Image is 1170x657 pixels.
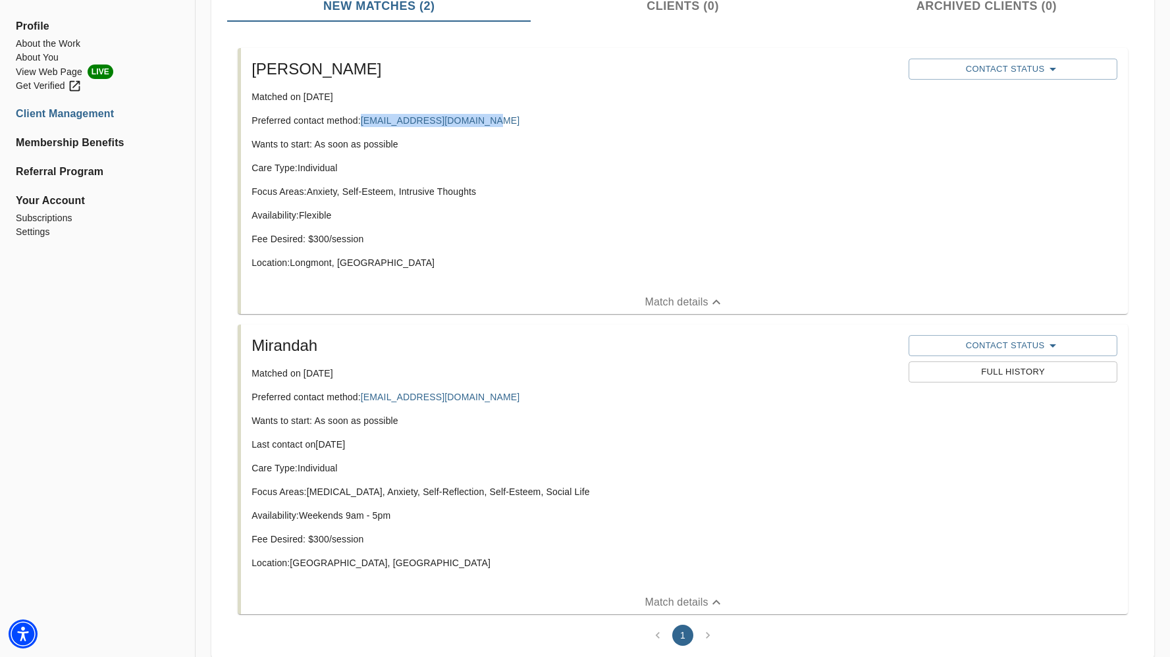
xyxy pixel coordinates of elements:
p: Focus Areas: [MEDICAL_DATA], Anxiety, Self-Reflection, Self-Esteem, Social Life [252,485,898,498]
span: Contact Status [915,61,1111,77]
p: Last contact on [DATE] [252,438,898,451]
a: About You [16,51,179,65]
span: Full History [915,365,1111,380]
a: View Web PageLIVE [16,65,179,79]
a: Client Management [16,106,179,122]
p: Fee Desired: $ 300 /session [252,533,898,546]
h5: Mirandah [252,335,898,356]
span: Contact Status [915,338,1111,354]
div: Accessibility Menu [9,619,38,648]
a: [EMAIL_ADDRESS][DOMAIN_NAME] [361,115,519,126]
button: Full History [909,361,1117,382]
button: Contact Status [909,335,1117,356]
p: Location: Longmont, [GEOGRAPHIC_DATA] [252,256,898,269]
p: Location: [GEOGRAPHIC_DATA], [GEOGRAPHIC_DATA] [252,556,898,569]
p: Preferred contact method: [252,114,898,127]
div: Get Verified [16,79,82,93]
p: Matched on [DATE] [252,90,898,103]
span: LIVE [88,65,113,79]
p: Fee Desired: $ 300 /session [252,232,898,246]
a: [EMAIL_ADDRESS][DOMAIN_NAME] [361,392,519,402]
p: Availability: Weekends 9am - 5pm [252,509,898,522]
p: Match details [645,294,708,310]
p: Care Type: Individual [252,161,898,174]
a: Get Verified [16,79,179,93]
button: Contact Status [909,59,1117,80]
span: Your Account [16,193,179,209]
button: Match details [241,290,1128,314]
a: Membership Benefits [16,135,179,151]
a: Subscriptions [16,211,179,225]
p: Preferred contact method: [252,390,898,404]
a: Referral Program [16,164,179,180]
p: Matched on [DATE] [252,367,898,380]
a: Settings [16,225,179,239]
p: Match details [645,594,708,610]
a: About the Work [16,37,179,51]
h5: [PERSON_NAME] [252,59,898,80]
nav: pagination navigation [645,625,720,646]
p: Wants to start: As soon as possible [252,138,898,151]
p: Care Type: Individual [252,461,898,475]
button: Match details [241,591,1128,614]
button: page 1 [672,625,693,646]
li: View Web Page [16,65,179,79]
p: Availability: Flexible [252,209,898,222]
span: Profile [16,18,179,34]
p: Focus Areas: Anxiety, Self-Esteem, Intrusive Thoughts [252,185,898,198]
p: Wants to start: As soon as possible [252,414,898,427]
